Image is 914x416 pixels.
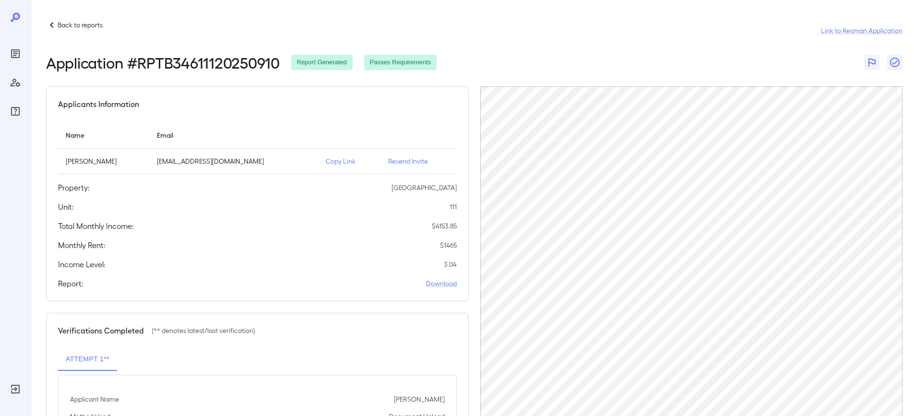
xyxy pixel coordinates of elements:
[149,121,318,149] th: Email
[58,259,106,270] h5: Income Level:
[58,239,106,251] h5: Monthly Rent:
[8,381,23,397] div: Log Out
[58,220,134,232] h5: Total Monthly Income:
[46,54,280,71] h2: Application # RPTB34611120250910
[58,121,457,174] table: simple table
[58,121,149,149] th: Name
[291,58,353,67] span: Report Generated
[392,183,457,192] p: [GEOGRAPHIC_DATA]
[864,55,879,70] button: Flag Report
[388,156,449,166] p: Resend Invite
[58,182,90,193] h5: Property:
[8,104,23,119] div: FAQ
[70,394,119,404] p: Applicant Name
[394,394,445,404] p: [PERSON_NAME]
[66,156,142,166] p: [PERSON_NAME]
[326,156,373,166] p: Copy Link
[157,156,310,166] p: [EMAIL_ADDRESS][DOMAIN_NAME]
[426,279,457,288] a: Download
[440,240,457,250] p: $ 1465
[821,26,902,36] a: Link to Resman Application
[58,201,74,213] h5: Unit:
[444,260,457,269] p: 3.04
[58,348,117,371] button: Attempt 1**
[58,98,139,110] h5: Applicants Information
[432,221,457,231] p: $ 4153.85
[58,325,144,336] h5: Verifications Completed
[450,202,457,212] p: 111
[8,46,23,61] div: Reports
[8,75,23,90] div: Manage Users
[58,278,83,289] h5: Report:
[58,20,103,30] p: Back to reports
[887,55,902,70] button: Close Report
[364,58,437,67] span: Passes Requirements
[152,326,255,335] p: (** denotes latest/last verification)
